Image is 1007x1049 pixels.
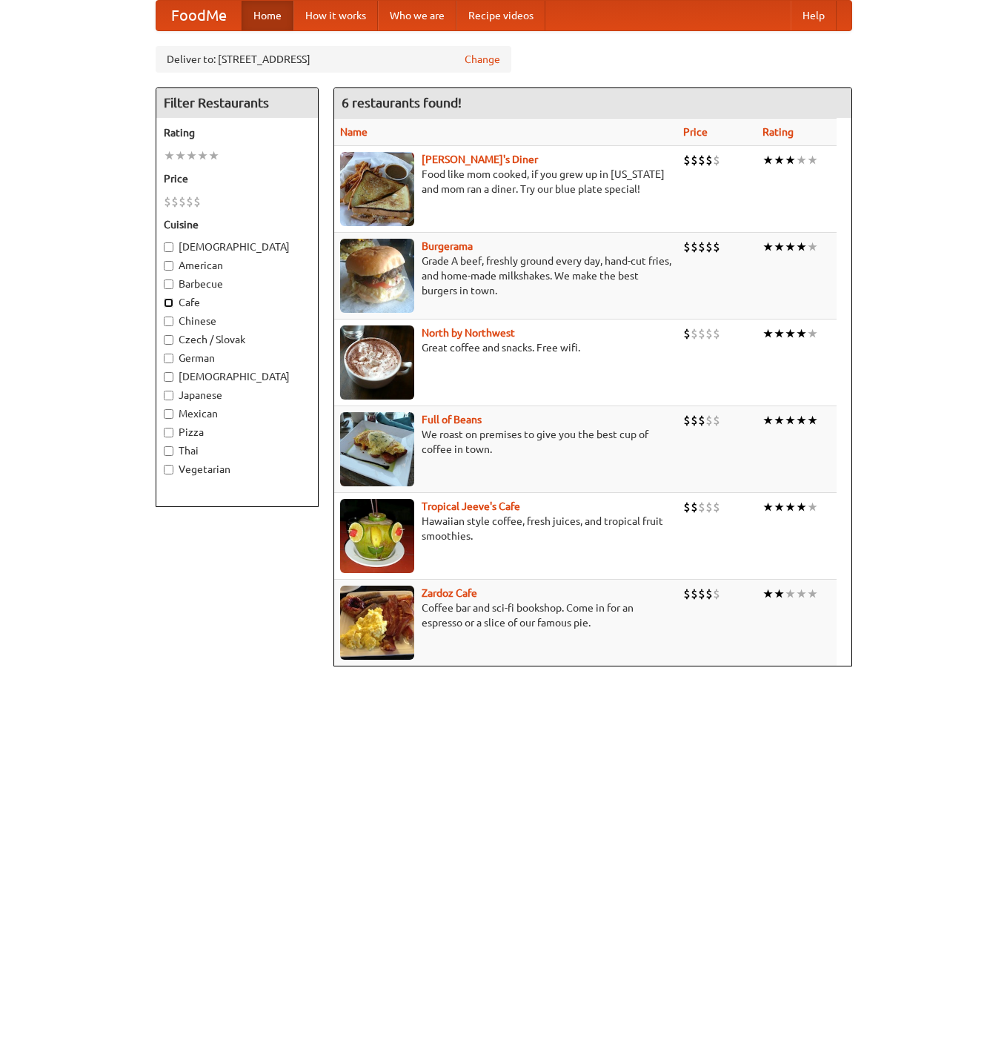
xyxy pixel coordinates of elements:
[164,372,173,382] input: [DEMOGRAPHIC_DATA]
[422,153,538,165] a: [PERSON_NAME]'s Diner
[186,193,193,210] li: $
[796,239,807,255] li: ★
[164,295,310,310] label: Cafe
[705,412,713,428] li: $
[796,586,807,602] li: ★
[774,499,785,515] li: ★
[683,499,691,515] li: $
[713,499,720,515] li: $
[164,261,173,271] input: American
[683,586,691,602] li: $
[164,217,310,232] h5: Cuisine
[691,325,698,342] li: $
[164,258,310,273] label: American
[156,88,318,118] h4: Filter Restaurants
[164,388,310,403] label: Japanese
[340,340,671,355] p: Great coffee and snacks. Free wifi.
[340,325,414,400] img: north.jpg
[164,242,173,252] input: [DEMOGRAPHIC_DATA]
[762,586,774,602] li: ★
[713,152,720,168] li: $
[705,239,713,255] li: $
[164,369,310,384] label: [DEMOGRAPHIC_DATA]
[422,240,473,252] a: Burgerama
[164,148,175,164] li: ★
[156,46,511,73] div: Deliver to: [STREET_ADDRESS]
[340,152,414,226] img: sallys.jpg
[293,1,378,30] a: How it works
[164,125,310,140] h5: Rating
[683,412,691,428] li: $
[340,167,671,196] p: Food like mom cooked, if you grew up in [US_STATE] and mom ran a diner. Try our blue plate special!
[796,152,807,168] li: ★
[164,332,310,347] label: Czech / Slovak
[713,325,720,342] li: $
[807,586,818,602] li: ★
[208,148,219,164] li: ★
[683,152,691,168] li: $
[242,1,293,30] a: Home
[164,351,310,365] label: German
[186,148,197,164] li: ★
[164,409,173,419] input: Mexican
[164,428,173,437] input: Pizza
[807,152,818,168] li: ★
[774,325,785,342] li: ★
[691,152,698,168] li: $
[164,425,310,440] label: Pizza
[164,335,173,345] input: Czech / Slovak
[422,414,482,426] a: Full of Beans
[340,600,671,630] p: Coffee bar and sci-fi bookshop. Come in for an espresso or a slice of our famous pie.
[762,239,774,255] li: ★
[164,391,173,400] input: Japanese
[340,514,671,543] p: Hawaiian style coffee, fresh juices, and tropical fruit smoothies.
[774,239,785,255] li: ★
[465,52,500,67] a: Change
[698,325,705,342] li: $
[164,193,171,210] li: $
[340,254,671,298] p: Grade A beef, freshly ground every day, hand-cut fries, and home-made milkshakes. We make the bes...
[762,325,774,342] li: ★
[785,586,796,602] li: ★
[156,1,242,30] a: FoodMe
[422,500,520,512] a: Tropical Jeeve's Cafe
[762,126,794,138] a: Rating
[791,1,837,30] a: Help
[698,499,705,515] li: $
[164,446,173,456] input: Thai
[456,1,545,30] a: Recipe videos
[340,412,414,486] img: beans.jpg
[164,277,310,291] label: Barbecue
[785,499,796,515] li: ★
[698,586,705,602] li: $
[422,327,515,339] a: North by Northwest
[164,317,173,326] input: Chinese
[164,354,173,363] input: German
[698,152,705,168] li: $
[762,412,774,428] li: ★
[774,152,785,168] li: ★
[164,171,310,186] h5: Price
[698,412,705,428] li: $
[422,587,477,599] a: Zardoz Cafe
[378,1,456,30] a: Who we are
[340,126,368,138] a: Name
[193,193,201,210] li: $
[774,586,785,602] li: ★
[713,239,720,255] li: $
[785,325,796,342] li: ★
[807,412,818,428] li: ★
[705,325,713,342] li: $
[796,412,807,428] li: ★
[691,586,698,602] li: $
[807,239,818,255] li: ★
[340,499,414,573] img: jeeves.jpg
[683,239,691,255] li: $
[340,586,414,660] img: zardoz.jpg
[175,148,186,164] li: ★
[197,148,208,164] li: ★
[179,193,186,210] li: $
